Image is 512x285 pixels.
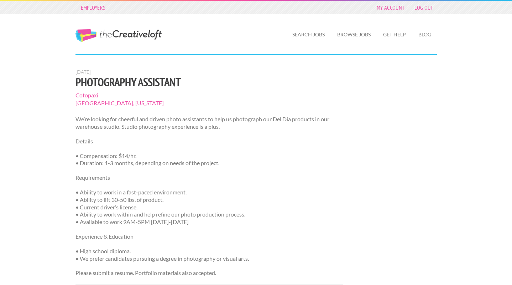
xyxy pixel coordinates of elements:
[75,76,344,88] h1: Photography Assistant
[413,26,437,43] a: Blog
[75,138,344,145] p: Details
[373,2,408,12] a: My Account
[75,29,162,42] a: The Creative Loft
[331,26,376,43] a: Browse Jobs
[75,152,344,167] p: • Compensation: $14/hr. • Duration: 1-3 months, depending on needs of the project.
[75,269,344,277] p: Please submit a resume. Portfolio materials also accepted.
[75,248,344,263] p: • High school diploma. • We prefer candidates pursuing a degree in photography or visual arts.
[75,174,344,182] p: Requirements
[75,69,91,75] span: [DATE]
[75,189,344,226] p: • Ability to work in a fast-paced environment. • Ability to lift 30-50 lbs. of product. • Current...
[411,2,437,12] a: Log Out
[75,99,344,107] span: [GEOGRAPHIC_DATA], [US_STATE]
[377,26,412,43] a: Get Help
[75,233,344,240] p: Experience & Education
[75,116,344,131] p: We’re looking for cheerful and driven photo assistants to help us photograph our Del Día products...
[77,2,109,12] a: Employers
[287,26,330,43] a: Search Jobs
[75,91,344,99] span: Cotopaxi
